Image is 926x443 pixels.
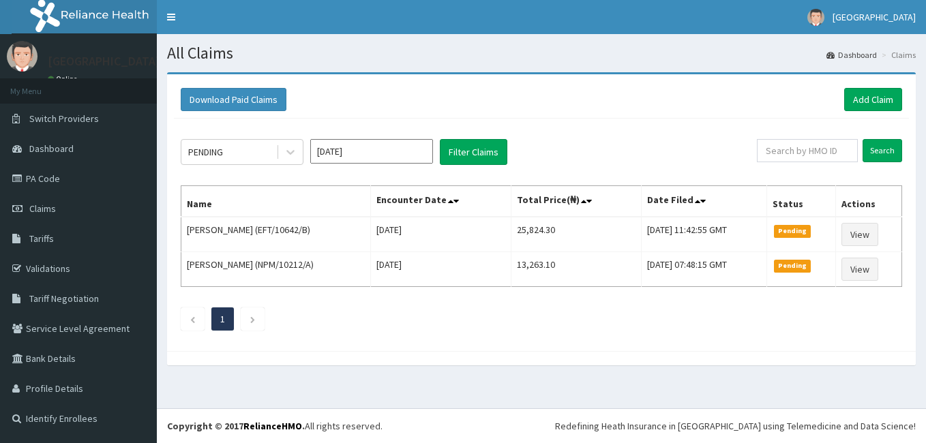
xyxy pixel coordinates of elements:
[826,49,877,61] a: Dashboard
[181,88,286,111] button: Download Paid Claims
[48,55,160,67] p: [GEOGRAPHIC_DATA]
[250,313,256,325] a: Next page
[774,260,811,272] span: Pending
[371,252,511,287] td: [DATE]
[844,88,902,111] a: Add Claim
[555,419,916,433] div: Redefining Heath Insurance in [GEOGRAPHIC_DATA] using Telemedicine and Data Science!
[220,313,225,325] a: Page 1 is your current page
[878,49,916,61] li: Claims
[835,186,901,217] th: Actions
[757,139,858,162] input: Search by HMO ID
[29,202,56,215] span: Claims
[841,223,878,246] a: View
[440,139,507,165] button: Filter Claims
[29,142,74,155] span: Dashboard
[7,41,38,72] img: User Image
[766,186,835,217] th: Status
[807,9,824,26] img: User Image
[774,225,811,237] span: Pending
[181,186,371,217] th: Name
[641,186,766,217] th: Date Filed
[167,44,916,62] h1: All Claims
[29,232,54,245] span: Tariffs
[371,186,511,217] th: Encounter Date
[511,186,642,217] th: Total Price(₦)
[641,252,766,287] td: [DATE] 07:48:15 GMT
[181,252,371,287] td: [PERSON_NAME] (NPM/10212/A)
[29,112,99,125] span: Switch Providers
[310,139,433,164] input: Select Month and Year
[157,408,926,443] footer: All rights reserved.
[181,217,371,252] td: [PERSON_NAME] (EFT/10642/B)
[29,292,99,305] span: Tariff Negotiation
[188,145,223,159] div: PENDING
[863,139,902,162] input: Search
[48,74,80,84] a: Online
[167,420,305,432] strong: Copyright © 2017 .
[511,217,642,252] td: 25,824.30
[641,217,766,252] td: [DATE] 11:42:55 GMT
[371,217,511,252] td: [DATE]
[243,420,302,432] a: RelianceHMO
[841,258,878,281] a: View
[511,252,642,287] td: 13,263.10
[833,11,916,23] span: [GEOGRAPHIC_DATA]
[190,313,196,325] a: Previous page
